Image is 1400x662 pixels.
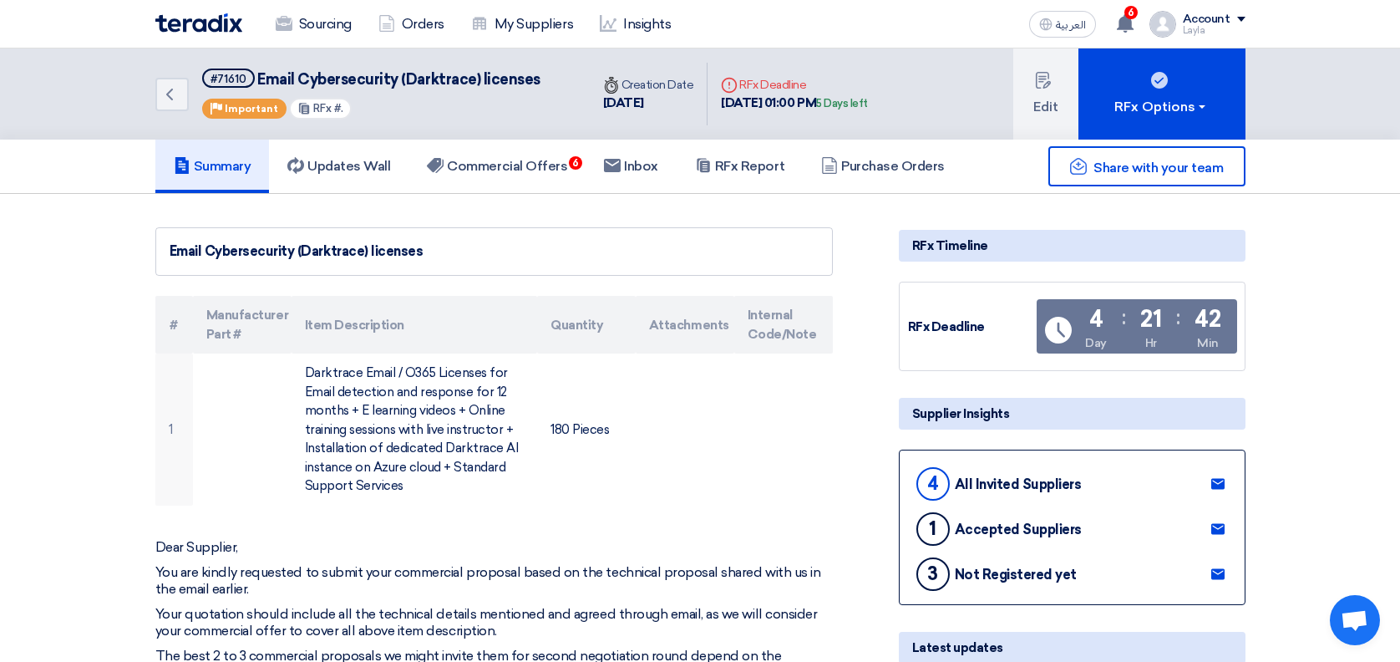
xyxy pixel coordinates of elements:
[721,76,868,94] div: RFx Deadline
[604,158,658,175] h5: Inbox
[1122,303,1126,333] div: :
[695,158,784,175] h5: RFx Report
[1056,19,1086,31] span: العربية
[174,158,251,175] h5: Summary
[1140,308,1161,331] div: 21
[1183,13,1230,27] div: Account
[721,94,868,113] div: [DATE] 01:00 PM
[1029,11,1096,38] button: العربية
[537,354,636,506] td: 180 Pieces
[365,6,458,43] a: Orders
[155,13,242,33] img: Teradix logo
[1124,6,1138,19] span: 6
[427,158,567,175] h5: Commercial Offers
[313,102,332,115] span: RFx
[1078,48,1245,140] button: RFx Options
[408,140,586,193] a: Commercial Offers6
[292,296,537,354] th: Item Description
[603,76,694,94] div: Creation Date
[1089,308,1103,331] div: 4
[262,6,365,43] a: Sourcing
[1183,26,1245,35] div: Layla
[636,296,734,354] th: Attachments
[1149,11,1176,38] img: profile_test.png
[193,296,292,354] th: Manufacturer Part #
[955,522,1082,537] div: Accepted Suppliers
[292,354,537,506] td: Darktrace Email / O365 Licenses for Email detection and response for 12 months + E learning video...
[955,476,1082,492] div: All Invited Suppliers
[586,6,684,43] a: Insights
[225,103,278,115] span: Important
[908,318,1033,337] div: RFx Deadline
[155,140,270,193] a: Summary
[816,95,868,112] div: 5 Days left
[586,140,677,193] a: Inbox
[287,158,390,175] h5: Updates Wall
[202,69,540,89] h5: Email Cybersecurity (Darktrace) licenses
[1013,48,1078,140] button: Edit
[1197,334,1219,352] div: Min
[1085,334,1107,352] div: Day
[155,539,833,556] p: Dear Supplier,
[537,296,636,354] th: Quantity
[1093,160,1223,176] span: Share with your team
[1114,97,1209,117] div: RFx Options
[211,74,246,84] div: #71610
[155,296,193,354] th: #
[916,558,950,591] div: 3
[1195,308,1220,331] div: 42
[257,70,540,89] span: Email Cybersecurity (Darktrace) licenses
[1330,595,1380,645] div: Open chat
[269,140,408,193] a: Updates Wall
[155,606,833,639] p: Your quotation should include all the technical details mentioned and agreed through email, as we...
[899,230,1245,262] div: RFx Timeline
[334,102,343,115] span: #.
[899,398,1245,430] div: Supplier Insights
[155,354,193,506] td: 1
[677,140,803,193] a: RFx Report
[916,512,950,546] div: 1
[155,564,833,598] p: You are kindly requested to submit your commercial proposal based on the technical proposal share...
[734,296,833,354] th: Internal Code/Note
[458,6,586,43] a: My Suppliers
[569,156,582,170] span: 6
[1176,303,1180,333] div: :
[170,242,819,262] div: Email Cybersecurity (Darktrace) licenses
[955,567,1077,583] div: Not Registered yet
[603,94,694,113] div: [DATE]
[821,158,945,175] h5: Purchase Orders
[916,467,950,501] div: 4
[1145,334,1157,352] div: Hr
[803,140,963,193] a: Purchase Orders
